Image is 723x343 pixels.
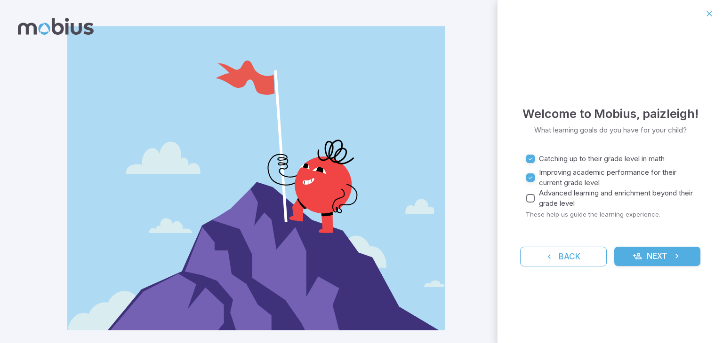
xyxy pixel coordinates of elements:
span: Improving academic performance for their current grade level [539,167,693,188]
button: Back [520,247,607,266]
button: Next [614,247,701,266]
span: Advanced learning and enrichment beyond their grade level [539,188,693,209]
img: parent_2-illustration [67,26,445,330]
p: These help us guide the learning experience. [526,210,700,218]
p: What learning goals do you have for your child? [534,125,687,135]
span: Catching up to their grade level in math [539,154,665,164]
h4: Welcome to Mobius , paizleigh ! [522,104,699,123]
